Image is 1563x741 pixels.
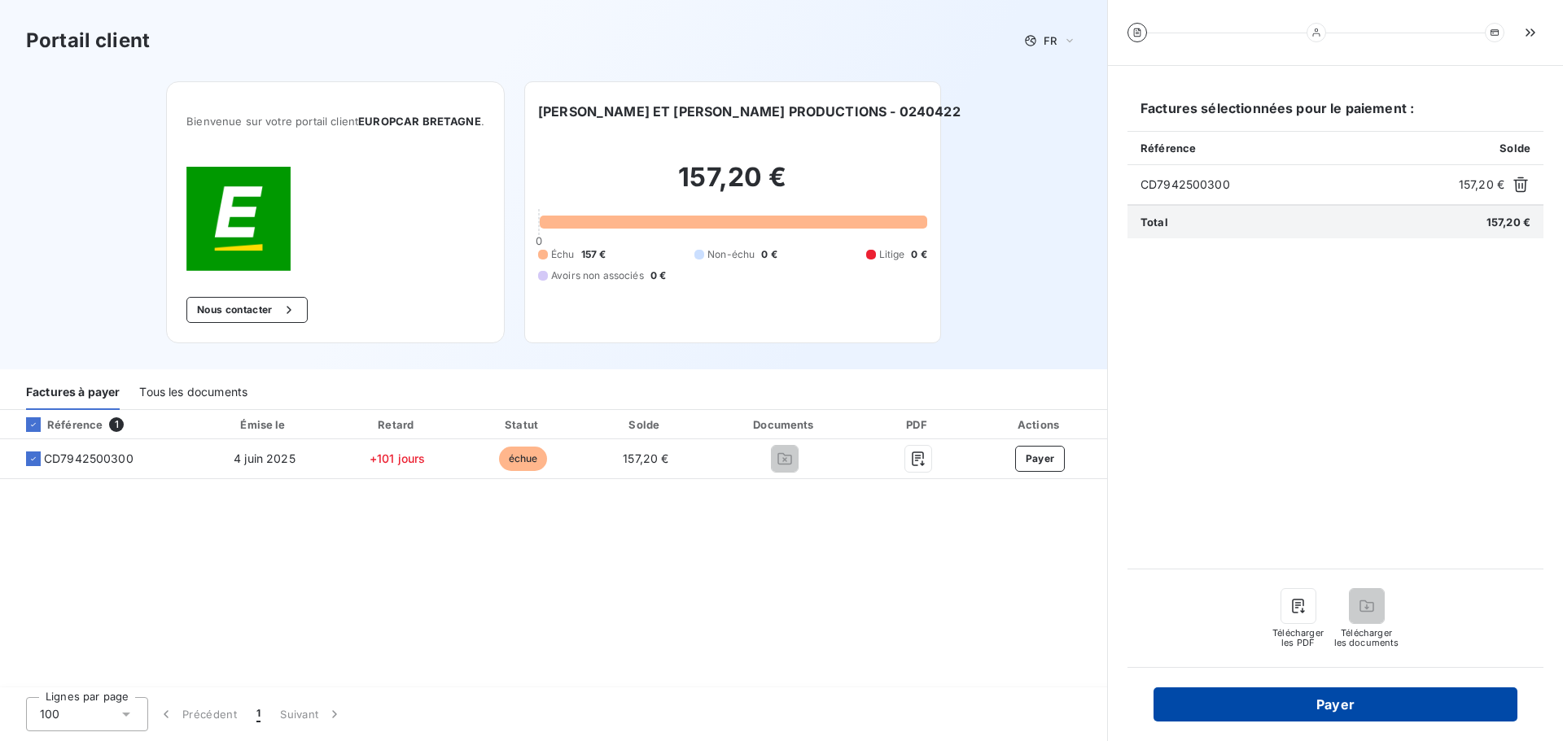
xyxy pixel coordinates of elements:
span: Solde [1500,142,1530,155]
div: Factures à payer [26,376,120,410]
span: Total [1141,216,1168,229]
span: Non-échu [707,247,755,262]
span: 157 € [581,247,606,262]
button: Payer [1015,446,1066,472]
span: Litige [879,247,905,262]
span: Échu [551,247,575,262]
div: Actions [976,416,1104,433]
span: EUROPCAR BRETAGNE [358,115,481,128]
span: CD7942500300 [44,451,134,467]
span: 0 € [650,268,666,283]
span: 1 [109,417,124,432]
h3: Portail client [26,26,150,55]
span: Télécharger les documents [1334,628,1399,647]
span: 0 [536,234,542,247]
span: 157,20 € [623,451,668,465]
button: Nous contacter [186,297,307,323]
span: 1 [256,706,260,722]
span: 157,20 € [1486,216,1530,229]
button: Payer [1154,687,1517,721]
span: 157,20 € [1459,177,1504,193]
button: Suivant [270,697,352,731]
div: Émise le [199,416,331,433]
div: Documents [710,416,861,433]
span: Télécharger les PDF [1272,628,1324,647]
button: Précédent [148,697,247,731]
img: Company logo [186,167,291,271]
div: Solde [589,416,703,433]
h6: Factures sélectionnées pour le paiement : [1127,98,1543,131]
span: Avoirs non associés [551,268,644,283]
span: 100 [40,706,59,722]
span: CD7942500300 [1141,177,1452,193]
span: 0 € [761,247,777,262]
div: Statut [464,416,582,433]
span: Référence [1141,142,1196,155]
div: PDF [867,416,970,433]
h2: 157,20 € [538,161,927,210]
button: 1 [247,697,270,731]
div: Retard [337,416,458,433]
h6: [PERSON_NAME] ET [PERSON_NAME] PRODUCTIONS - 0240422 [538,102,961,121]
span: 0 € [911,247,926,262]
span: FR [1044,34,1057,47]
span: 4 juin 2025 [234,451,296,465]
div: Tous les documents [139,376,247,410]
span: échue [499,447,548,471]
div: Référence [13,417,103,432]
span: Bienvenue sur votre portail client . [186,115,484,128]
span: +101 jours [370,451,426,465]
